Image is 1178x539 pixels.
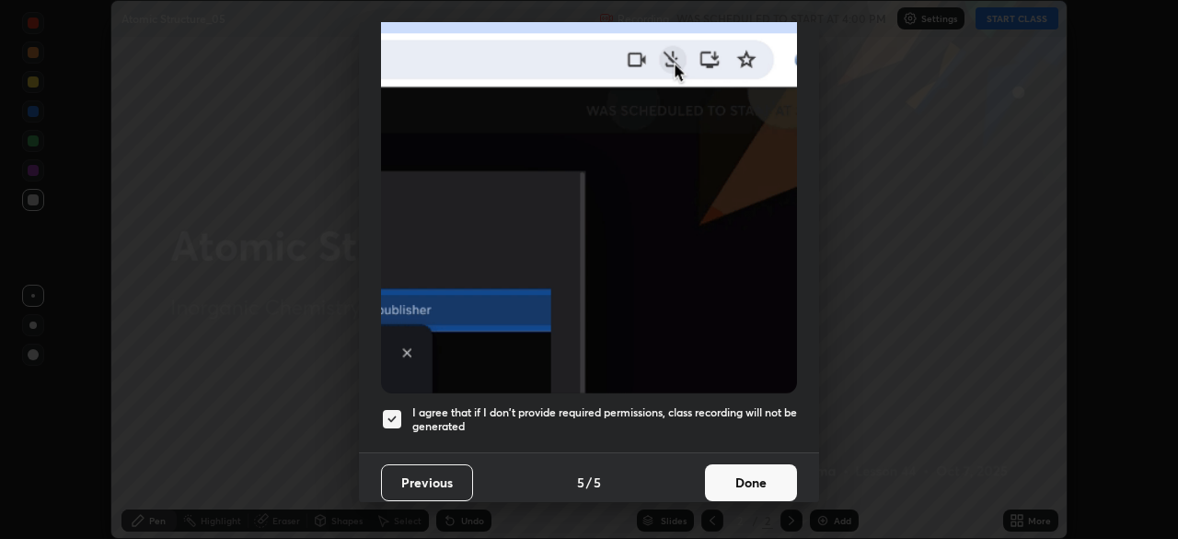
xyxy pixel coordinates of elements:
[412,405,797,434] h5: I agree that if I don't provide required permissions, class recording will not be generated
[381,464,473,501] button: Previous
[586,473,592,492] h4: /
[705,464,797,501] button: Done
[594,473,601,492] h4: 5
[577,473,584,492] h4: 5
